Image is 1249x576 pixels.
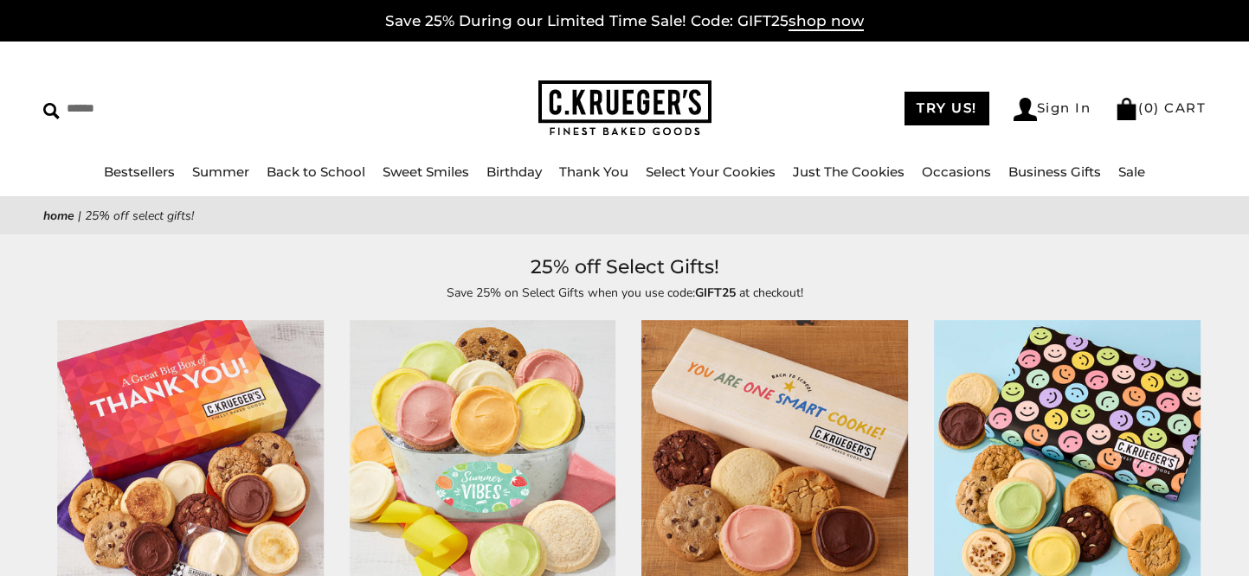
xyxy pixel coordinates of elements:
[267,163,365,180] a: Back to School
[538,80,711,137] img: C.KRUEGER'S
[227,283,1023,303] p: Save 25% on Select Gifts when you use code: at checkout!
[1115,98,1138,120] img: Bag
[43,103,60,119] img: Search
[1014,98,1091,121] a: Sign In
[69,252,1180,283] h1: 25% off Select Gifts!
[695,285,736,301] strong: GIFT25
[789,12,864,31] span: shop now
[78,208,81,224] span: |
[1118,163,1145,180] a: Sale
[1014,98,1037,121] img: Account
[1144,99,1155,116] span: 0
[383,163,469,180] a: Sweet Smiles
[793,163,905,180] a: Just The Cookies
[85,208,194,224] span: 25% off Select Gifts!
[559,163,628,180] a: Thank You
[192,163,249,180] a: Summer
[43,95,317,122] input: Search
[1008,163,1101,180] a: Business Gifts
[385,12,864,31] a: Save 25% During our Limited Time Sale! Code: GIFT25shop now
[646,163,776,180] a: Select Your Cookies
[43,206,1206,226] nav: breadcrumbs
[905,92,989,125] a: TRY US!
[486,163,542,180] a: Birthday
[104,163,175,180] a: Bestsellers
[922,163,991,180] a: Occasions
[1115,99,1206,116] a: (0) CART
[43,208,74,224] a: Home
